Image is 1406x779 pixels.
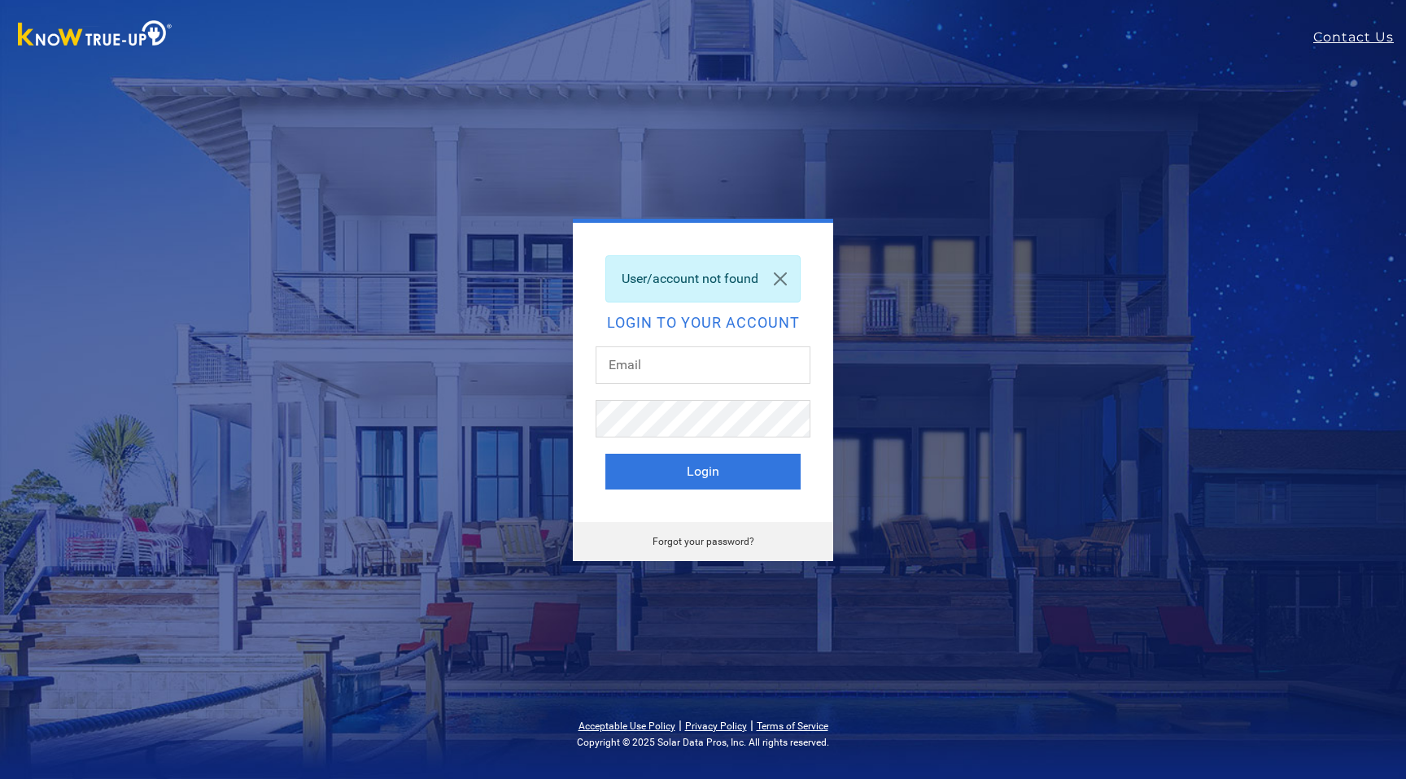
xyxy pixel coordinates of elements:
input: Email [596,346,810,384]
a: Terms of Service [757,720,828,732]
a: Forgot your password? [653,536,754,547]
h2: Login to your account [605,316,801,330]
a: Acceptable Use Policy [579,720,675,732]
span: | [679,717,682,733]
img: Know True-Up [10,17,181,54]
div: User/account not found [605,255,801,302]
a: Privacy Policy [685,720,747,732]
button: Login [605,454,801,490]
span: | [750,717,753,733]
a: Contact Us [1313,28,1406,47]
a: Close [761,256,800,302]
